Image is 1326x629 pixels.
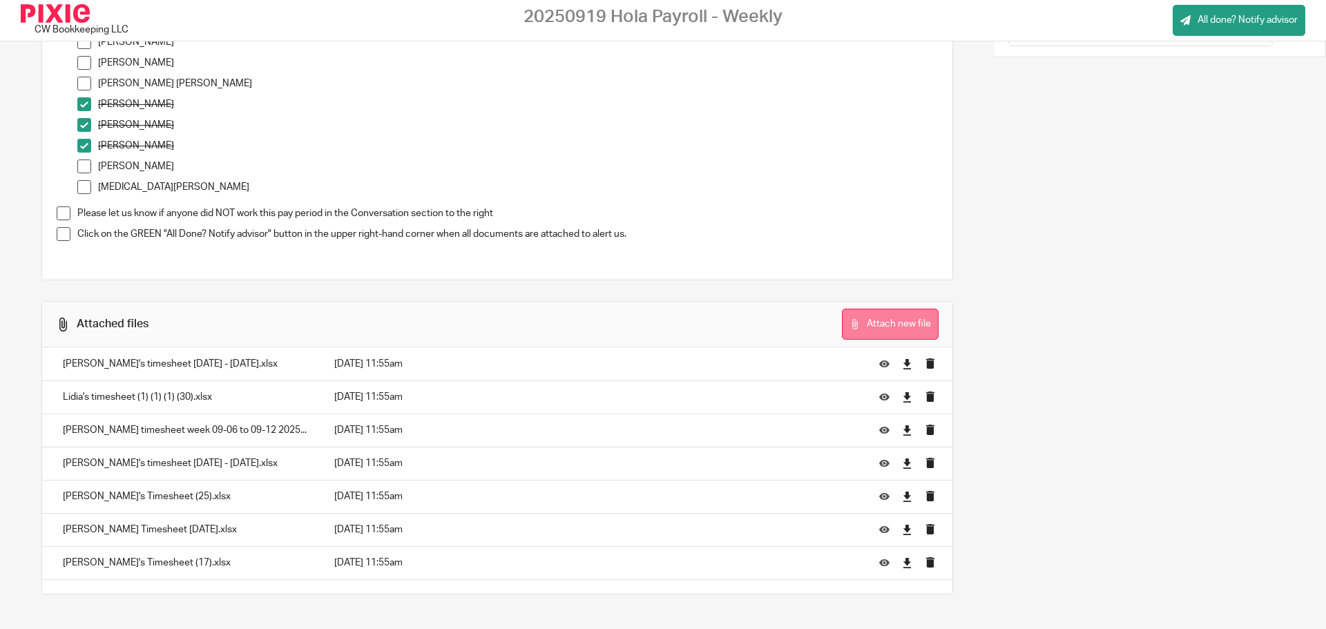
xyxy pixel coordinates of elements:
[63,490,307,503] p: [PERSON_NAME]'s Timesheet (25).xlsx
[334,523,858,536] p: [DATE] 11:55am
[98,139,938,153] p: [PERSON_NAME]
[77,227,938,241] p: Click on the GREEN "All Done? Notify advisor" button in the upper right-hand corner when all docu...
[98,118,938,132] p: [PERSON_NAME]
[63,456,307,470] p: [PERSON_NAME]'s timesheet [DATE] - [DATE].xlsx
[98,56,938,70] p: [PERSON_NAME]
[35,23,128,37] div: CW Bookkeeping LLC
[334,423,858,437] p: [DATE] 11:55am
[77,317,148,331] div: Attached files
[63,390,307,404] p: Lidia's timesheet (1) (1) (1) (30).xlsx
[902,523,912,536] a: Download
[63,423,307,437] p: [PERSON_NAME] timesheet week 09-06 to 09-12 2025...
[902,357,912,371] a: Download
[334,556,858,570] p: [DATE] 11:55am
[98,35,938,49] p: [PERSON_NAME]
[902,556,912,570] a: Download
[98,159,938,173] p: [PERSON_NAME]
[98,180,938,194] p: [MEDICAL_DATA][PERSON_NAME]
[98,97,938,111] p: [PERSON_NAME]
[63,357,307,371] p: [PERSON_NAME]'s timesheet [DATE] - [DATE].xlsx
[63,556,307,570] p: [PERSON_NAME]'s Timesheet (17).xlsx
[1198,13,1298,27] span: All done? Notify advisor
[77,206,938,220] p: Please let us know if anyone did NOT work this pay period in the Conversation section to the right
[21,4,135,37] div: CW Bookkeeping LLC
[334,490,858,503] p: [DATE] 11:55am
[902,423,912,437] a: Download
[1173,5,1305,36] a: All done? Notify advisor
[902,490,912,503] a: Download
[902,456,912,470] a: Download
[334,357,858,371] p: [DATE] 11:55am
[902,390,912,404] a: Download
[842,309,939,340] button: Attach new file
[334,390,858,404] p: [DATE] 11:55am
[523,6,782,28] h2: 20250919 Hola Payroll - Weekly
[63,523,307,536] p: [PERSON_NAME] Timesheet [DATE].xlsx
[334,456,858,470] p: [DATE] 11:55am
[98,77,938,90] p: [PERSON_NAME] [PERSON_NAME]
